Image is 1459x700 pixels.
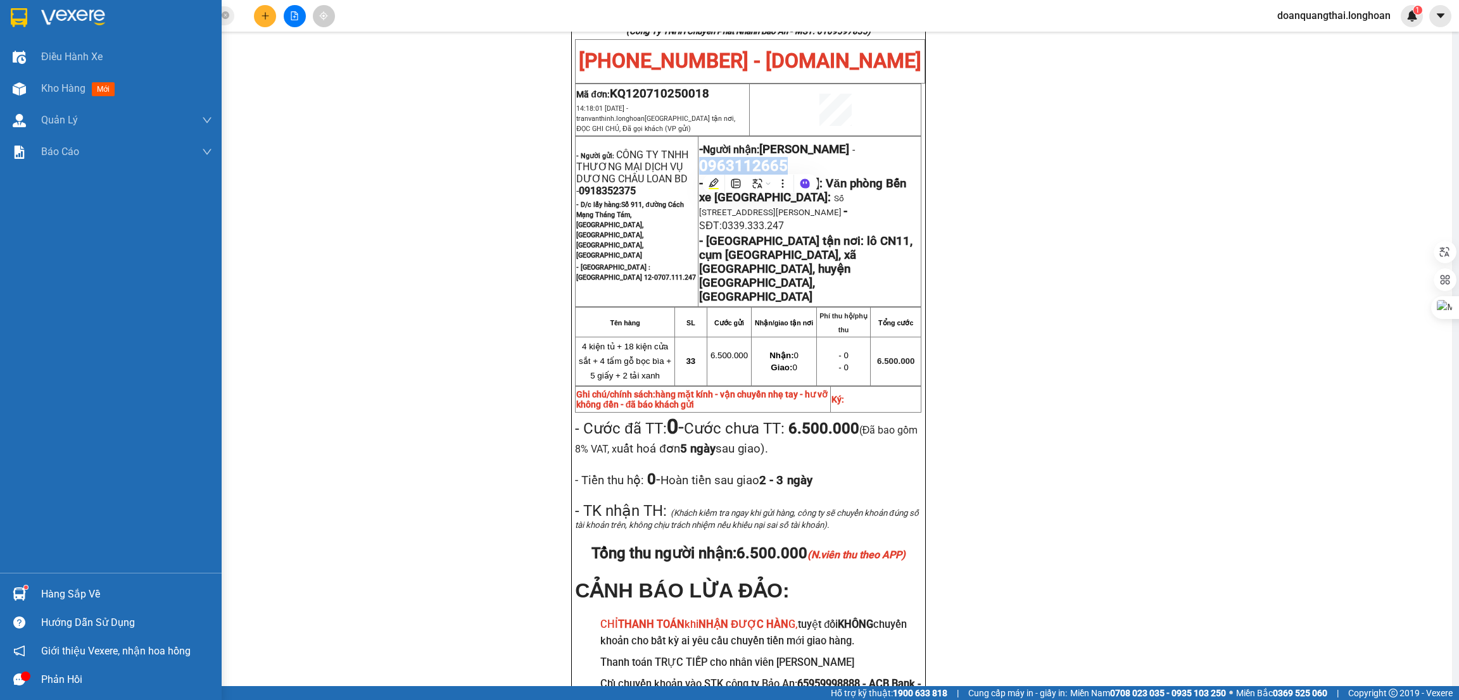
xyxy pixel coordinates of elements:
span: CÔNG TY TNHH THƯƠNG MẠI DỊCH VỤ DƯƠNG CHÂU LOAN BD - [576,149,688,197]
strong: KHÔNG [838,618,873,630]
img: icon-new-feature [1406,10,1418,22]
span: - [849,144,855,156]
span: notification [13,645,25,657]
strong: Ghi chú/chính sách: [576,389,828,409]
span: Hỗ trợ kỹ thuật: [831,686,947,700]
span: Miền Nam [1070,686,1226,700]
div: Hàng sắp về [41,585,212,604]
span: [GEOGRAPHIC_DATA] tận nơi, ĐỌC GHI CHÚ, Đã gọi khách (VP gửi) [576,115,735,133]
span: 0707.111.247 [654,273,696,282]
span: [PERSON_NAME] [759,142,849,156]
span: - 0 [838,351,849,360]
strong: 2 - 3 [759,473,812,487]
span: uất hoá đơn sau giao). [617,442,767,456]
sup: 1 [24,585,28,589]
strong: THANH TOÁN [618,618,685,630]
span: down [202,147,212,157]
strong: lô CN11, cụm [GEOGRAPHIC_DATA], xã [GEOGRAPHIC_DATA], huyện [GEOGRAPHIC_DATA], [GEOGRAPHIC_DATA] [699,234,913,304]
strong: 5 ngày [680,442,716,456]
button: plus [254,5,276,27]
span: file-add [290,11,299,20]
span: tranvanthinh.longhoan [576,115,735,133]
div: Phản hồi [41,670,212,689]
strong: Nhận: [769,351,793,360]
strong: Cước gửi [714,319,744,327]
span: aim [319,11,328,20]
span: plus [261,11,270,20]
span: CHỈ khi G, [600,618,798,630]
span: ⚪️ [1229,691,1233,696]
span: Người nhận: [703,144,849,156]
span: - TK nhận TH: [575,502,667,520]
span: 0339.333.247 [722,220,784,232]
strong: - D/c lấy hàng: [576,201,684,259]
span: Điều hành xe [41,49,103,65]
span: (Đã bao gồm 8% VAT, x [575,424,918,455]
strong: Tên hàng [610,319,640,327]
span: Giới thiệu Vexere, nhận hoa hồng [41,643,191,659]
strong: Phí thu hộ/phụ thu [819,312,868,334]
span: SĐT: [699,220,722,232]
strong: 6.500.000 [788,420,859,437]
span: CÔNG TY TNHH CHUYỂN PHÁT NHANH BẢO AN [100,43,253,66]
strong: - [GEOGRAPHIC_DATA] tận nơi: [699,234,864,248]
span: Số [STREET_ADDRESS][PERSON_NAME] [699,194,844,217]
h3: Thanh toán TRỰC TIẾP cho nhân viên [PERSON_NAME] [600,654,921,671]
img: warehouse-icon [13,51,26,64]
h3: tuyệt đối chuyển khoản cho bất kỳ ai yêu cầu chuyển tiền mới giao hàng. [600,616,921,649]
span: - Tiền thu hộ: [575,473,644,487]
img: warehouse-icon [13,587,26,601]
span: 6.500.000 [736,544,906,562]
span: [PHONE_NUMBER] - [DOMAIN_NAME] [579,49,921,73]
button: file-add [284,5,306,27]
strong: 1900 633 818 [893,688,947,698]
span: - Cước đã TT: [575,420,683,437]
span: Hoàn tiền sau giao [660,473,812,487]
span: Cung cấp máy in - giấy in: [968,686,1067,700]
strong: Nhận/giao tận nơi [755,319,813,327]
span: Miền Bắc [1236,686,1327,700]
img: warehouse-icon [13,114,26,127]
span: KQ120710250018 [610,87,709,101]
span: Ngày in phiếu: 16:03 ngày [85,25,260,39]
strong: PHIẾU DÁN LÊN HÀNG [89,6,256,23]
button: aim [313,5,335,27]
span: close-circle [222,10,229,22]
span: - [GEOGRAPHIC_DATA] : [GEOGRAPHIC_DATA] 12- [576,263,696,282]
span: Cước chưa TT: [575,420,918,456]
span: | [1337,686,1339,700]
sup: 1 [1413,6,1422,15]
span: 6.500.000 [877,356,914,366]
img: logo-vxr [11,8,27,27]
span: hàng mặt kính - vận chuyển nhẹ tay - hư vỡ không đền - đã báo khách gửi [576,389,828,409]
span: 0918352375 [579,185,636,197]
strong: SL [686,319,695,327]
strong: Ký: [831,394,844,404]
span: Kho hàng [41,82,85,94]
strong: Tổng cước [878,319,913,327]
span: - [GEOGRAPHIC_DATA]: Văn phòng Bến xe [GEOGRAPHIC_DATA]: [699,177,906,204]
img: solution-icon [13,146,26,159]
strong: 0 [667,415,678,439]
span: 4 kiện tủ + 18 kiện cửa sắt + 4 tấm gỗ bọc bìa + 5 giấy + 2 tải xanh [579,342,671,380]
span: - [843,204,847,218]
span: Mã đơn: [576,89,709,99]
span: [PHONE_NUMBER] [5,43,96,65]
span: mới [92,82,115,96]
span: copyright [1389,689,1398,697]
span: | [957,686,959,700]
span: question-circle [13,616,25,628]
span: - [644,470,812,488]
span: 0 [771,363,797,372]
span: ngày [787,473,812,487]
strong: 0369 525 060 [1273,688,1327,698]
span: (Khách kiểm tra ngay khi gửi hàng, công ty sẽ chuyển khoản đúng số tài khoản trên, không chịu trá... [575,508,918,530]
span: 6.500.000 [711,351,748,360]
button: caret-down [1429,5,1451,27]
span: Báo cáo [41,144,79,159]
img: warehouse-icon [13,82,26,96]
strong: - Người gửi: [576,152,614,160]
span: 0963112665 [699,157,788,175]
span: message [13,673,25,685]
span: Quản Lý [41,112,78,128]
